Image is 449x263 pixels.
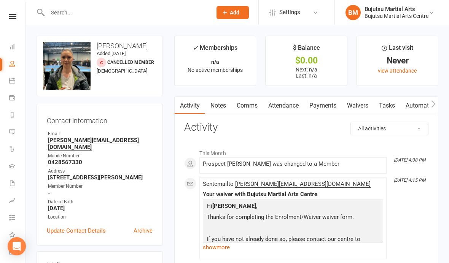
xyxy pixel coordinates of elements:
div: Bujutsu Martial Arts [365,6,428,13]
strong: n/a [211,59,219,65]
div: Your waiver with Bujutsu Martial Arts Centre [203,191,383,198]
a: What's New [9,227,26,244]
a: show more [203,242,383,253]
span: Sent email to [203,181,371,188]
a: Notes [205,97,231,114]
a: Activity [175,97,205,114]
div: Open Intercom Messenger [8,237,26,255]
h3: [PERSON_NAME] [43,42,156,50]
div: Location [48,214,153,221]
div: Bujutsu Martial Arts Centre [365,13,428,19]
button: Add [217,6,249,19]
a: Automations [400,97,446,114]
i: [DATE] 4:15 PM [394,177,425,183]
a: Update Contact Details [47,226,106,235]
p: Hi , [205,201,381,212]
a: People [9,56,26,73]
span: Add [230,10,239,16]
div: Date of Birth [48,198,153,206]
li: This Month [184,145,428,157]
strong: [PERSON_NAME] [212,203,256,209]
a: Assessments [9,193,26,210]
div: Member Number [48,183,153,190]
div: Never [364,57,431,65]
a: Attendance [263,97,304,114]
strong: - [48,190,153,196]
span: [DEMOGRAPHIC_DATA] [97,68,147,74]
a: Reports [9,107,26,124]
a: Payments [9,90,26,107]
h3: Activity [184,122,428,133]
a: Dashboard [9,39,26,56]
a: Payments [304,97,342,114]
input: Search... [45,7,207,18]
div: Last visit [382,43,413,57]
span: Cancelled member [107,60,154,65]
a: Comms [231,97,263,114]
div: Memberships [193,43,237,57]
a: view attendance [378,68,417,74]
div: BM [346,5,361,20]
a: Tasks [374,97,400,114]
p: Next: n/a Last: n/a [272,67,340,79]
h3: Contact information [47,114,153,125]
a: Waivers [342,97,374,114]
div: $0.00 [272,57,340,65]
div: Mobile Number [48,152,153,160]
div: Address [48,168,153,175]
img: image1755240089.png [43,42,91,90]
a: Archive [134,226,153,235]
time: Added [DATE] [97,51,126,56]
a: Calendar [9,73,26,90]
div: Email [48,130,153,138]
span: Settings [279,4,300,21]
span: No active memberships [188,67,243,73]
p: Thanks for completing the Enrolment/Waiver waiver form. [205,212,381,223]
div: $ Balance [293,43,320,57]
i: [DATE] 4:38 PM [394,157,425,163]
i: ✓ [193,44,198,52]
div: Prospect [PERSON_NAME] was changed to a Member [203,161,383,167]
strong: [DATE] [48,205,153,212]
